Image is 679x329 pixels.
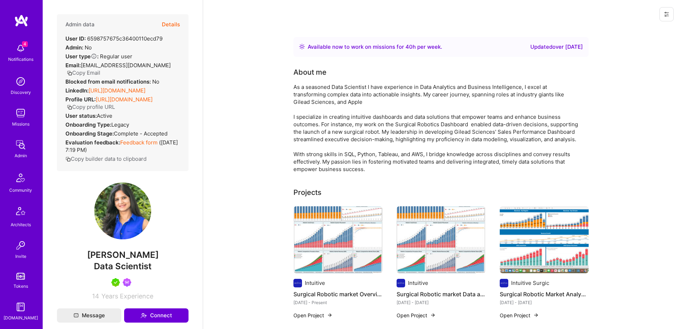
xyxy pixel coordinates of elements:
img: Company logo [500,279,508,287]
div: Architects [11,221,31,228]
img: A.Teamer in Residence [111,278,120,287]
span: 14 [92,292,99,300]
button: Copy builder data to clipboard [65,155,147,163]
h4: Admin data [65,21,95,28]
button: Connect [124,308,189,323]
div: [DATE] - [DATE] [500,299,589,306]
div: Tokens [14,282,28,290]
div: ( [DATE] 7:19 PM ) [65,139,180,154]
img: Surgical Robotic market Overview [293,206,382,273]
strong: User ID: [65,35,86,42]
i: icon Copy [65,156,71,162]
span: 4 [22,41,28,47]
strong: Admin: [65,44,83,51]
img: arrow-right [327,312,333,318]
strong: Onboarding Stage: [65,130,114,137]
div: Regular user [65,53,132,60]
div: About me [293,67,327,78]
button: Message [57,308,121,323]
div: [DATE] - [DATE] [397,299,486,306]
img: Availability [299,44,305,49]
button: Open Project [397,312,436,319]
img: Been on Mission [123,278,131,287]
img: guide book [14,300,28,314]
div: No [65,78,159,85]
div: Available now to work on missions for h per week . [308,43,442,51]
strong: Email: [65,62,81,69]
a: [URL][DOMAIN_NAME] [96,96,153,103]
i: icon Copy [67,105,72,110]
strong: Evaluation feedback: [65,139,120,146]
img: User Avatar [94,182,151,239]
strong: User status: [65,112,97,119]
span: Years Experience [101,292,153,300]
button: Open Project [293,312,333,319]
a: [URL][DOMAIN_NAME] [89,87,145,94]
img: bell [14,41,28,55]
button: Details [162,14,180,35]
img: Architects [12,204,29,221]
button: Copy profile URL [67,103,115,111]
img: discovery [14,74,28,89]
div: Updated over [DATE] [530,43,583,51]
img: Community [12,169,29,186]
div: Intuitive [305,279,325,287]
h4: Surgical Robotic Market Analysis [500,290,589,299]
img: Company logo [397,279,405,287]
button: Open Project [500,312,539,319]
div: 6598757675c36400110ecd79 [65,35,163,42]
h4: Surgical Robotic market Overview [293,290,382,299]
img: Surgical Robotic market Data analysis [397,206,486,273]
img: arrow-right [430,312,436,318]
img: Invite [14,238,28,253]
img: logo [14,14,28,27]
div: [DATE] - Present [293,299,382,306]
i: icon Connect [140,312,147,319]
div: No [65,44,92,51]
strong: User type : [65,53,99,60]
strong: Profile URL: [65,96,96,103]
a: Feedback form [120,139,158,146]
div: [DOMAIN_NAME] [4,314,38,322]
span: Active [97,112,112,119]
img: admin teamwork [14,138,28,152]
img: teamwork [14,106,28,120]
div: Projects [293,187,322,198]
h4: Surgical Robotic market Data analysis [397,290,486,299]
div: Intuitive [408,279,428,287]
div: Missions [12,120,30,128]
img: Surgical Robotic Market Analysis [500,206,589,273]
strong: Onboarding Type: [65,121,111,128]
span: Complete - Accepted [114,130,168,137]
button: Copy Email [67,69,100,76]
i: icon Mail [74,313,79,318]
div: As a seasoned Data Scientist I have experience in Data Analytics and Business Intelligence, I exc... [293,83,578,173]
span: 40 [405,43,413,50]
i: icon Copy [67,70,72,76]
i: Help [91,53,97,59]
div: Invite [15,253,26,260]
img: Company logo [293,279,302,287]
span: legacy [111,121,129,128]
div: Admin [15,152,27,159]
div: Intuitive Surgic [511,279,549,287]
div: Notifications [8,55,33,63]
img: tokens [16,273,25,280]
span: [EMAIL_ADDRESS][DOMAIN_NAME] [81,62,171,69]
img: arrow-right [533,312,539,318]
span: Data Scientist [94,261,152,271]
strong: Blocked from email notifications: [65,78,152,85]
span: [PERSON_NAME] [57,250,189,260]
div: Community [9,186,32,194]
div: Discovery [11,89,31,96]
strong: LinkedIn: [65,87,89,94]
